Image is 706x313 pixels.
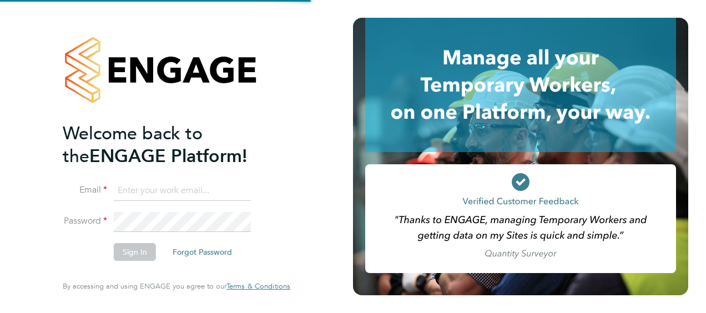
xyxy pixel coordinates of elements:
label: Email [63,184,107,196]
span: By accessing and using ENGAGE you agree to our [63,281,290,291]
button: Forgot Password [164,243,241,261]
h2: ENGAGE Platform! [63,122,279,168]
label: Password [63,215,107,227]
button: Sign In [114,243,156,261]
span: Welcome back to the [63,123,203,167]
input: Enter your work email... [114,181,251,201]
a: Terms & Conditions [226,282,290,291]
